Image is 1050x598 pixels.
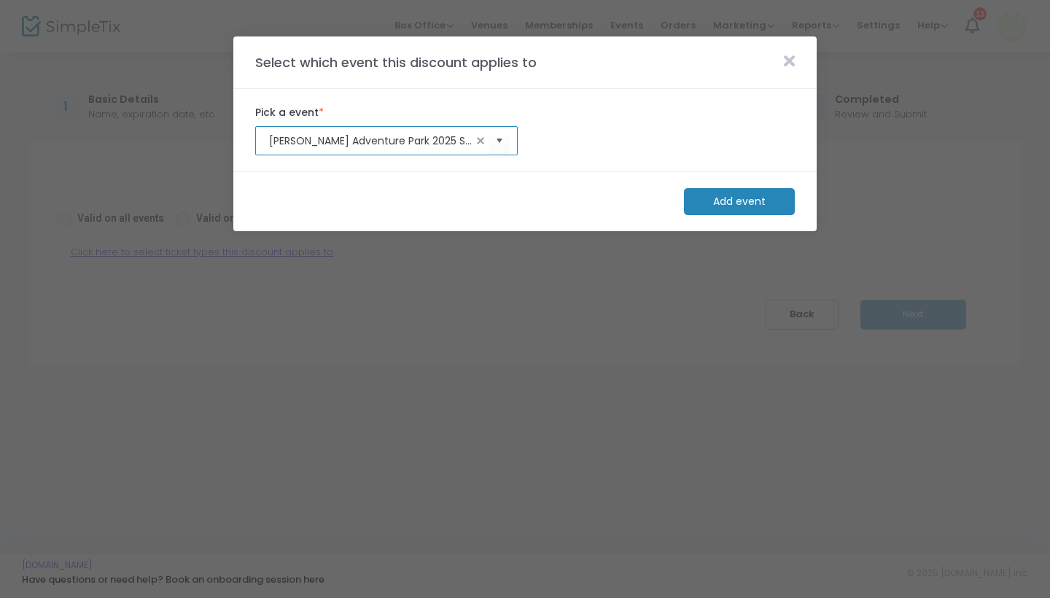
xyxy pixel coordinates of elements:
m-panel-title: Select which event this discount applies to [248,53,544,72]
m-panel-header: Select which event this discount applies to [233,36,817,89]
input: Select an event [269,133,472,149]
label: Pick a event [255,105,518,120]
m-button: Add event [684,188,795,215]
button: Select [489,126,510,156]
span: clear [472,132,489,149]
